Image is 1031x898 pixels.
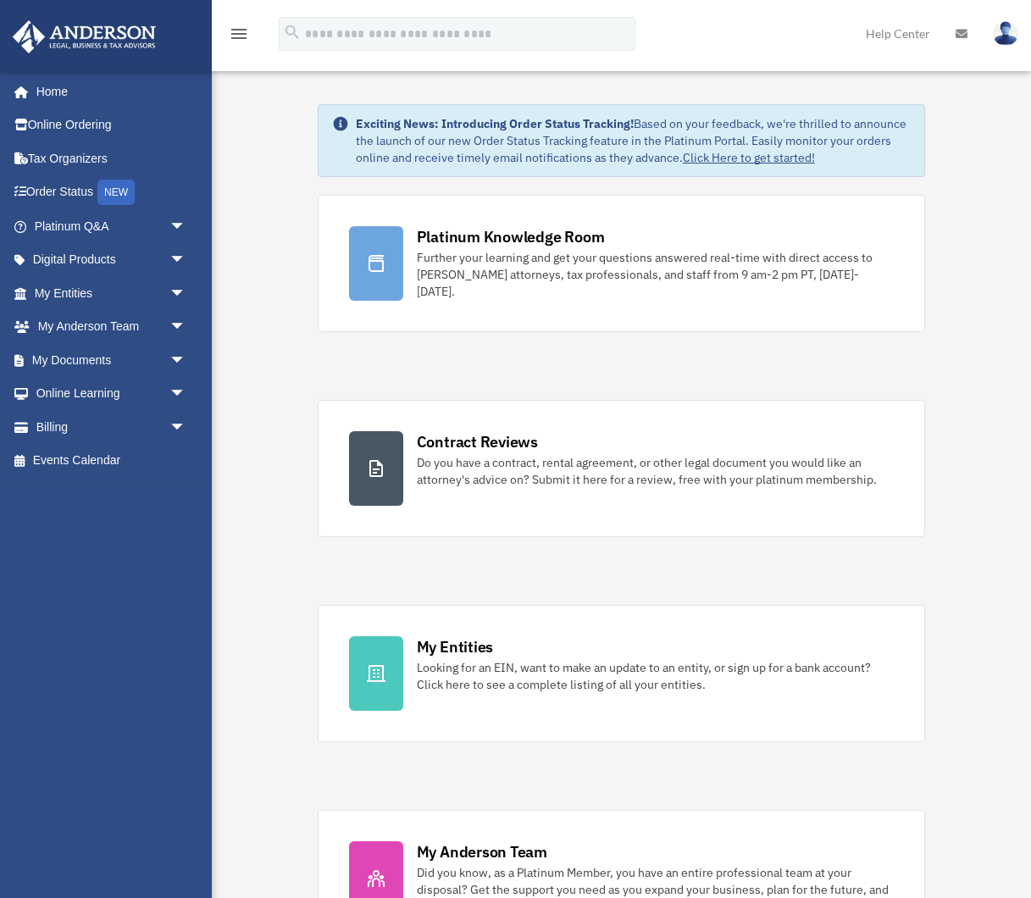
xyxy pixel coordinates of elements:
img: User Pic [993,21,1018,46]
strong: Exciting News: Introducing Order Status Tracking! [356,116,634,131]
div: My Anderson Team [417,841,547,862]
a: Platinum Q&Aarrow_drop_down [12,209,212,243]
a: Online Ordering [12,108,212,142]
a: Click Here to get started! [683,150,815,165]
a: Online Learningarrow_drop_down [12,377,212,411]
span: arrow_drop_down [169,243,203,278]
a: Billingarrow_drop_down [12,410,212,444]
div: NEW [97,180,135,205]
a: My Documentsarrow_drop_down [12,343,212,377]
span: arrow_drop_down [169,410,203,445]
a: My Anderson Teamarrow_drop_down [12,310,212,344]
div: Contract Reviews [417,431,538,452]
div: Do you have a contract, rental agreement, or other legal document you would like an attorney's ad... [417,454,895,488]
div: My Entities [417,636,493,657]
a: Tax Organizers [12,141,212,175]
i: menu [229,24,249,44]
span: arrow_drop_down [169,343,203,378]
img: Anderson Advisors Platinum Portal [8,20,161,53]
a: Platinum Knowledge Room Further your learning and get your questions answered real-time with dire... [318,195,926,332]
a: Contract Reviews Do you have a contract, rental agreement, or other legal document you would like... [318,400,926,537]
span: arrow_drop_down [169,377,203,412]
a: My Entities Looking for an EIN, want to make an update to an entity, or sign up for a bank accoun... [318,605,926,742]
span: arrow_drop_down [169,276,203,311]
span: arrow_drop_down [169,209,203,244]
i: search [283,23,302,42]
div: Based on your feedback, we're thrilled to announce the launch of our new Order Status Tracking fe... [356,115,912,166]
div: Further your learning and get your questions answered real-time with direct access to [PERSON_NAM... [417,249,895,300]
div: Platinum Knowledge Room [417,226,605,247]
a: Digital Productsarrow_drop_down [12,243,212,277]
a: menu [229,30,249,44]
a: Home [12,75,203,108]
a: Events Calendar [12,444,212,478]
div: Looking for an EIN, want to make an update to an entity, or sign up for a bank account? Click her... [417,659,895,693]
span: arrow_drop_down [169,310,203,345]
a: My Entitiesarrow_drop_down [12,276,212,310]
a: Order StatusNEW [12,175,212,210]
